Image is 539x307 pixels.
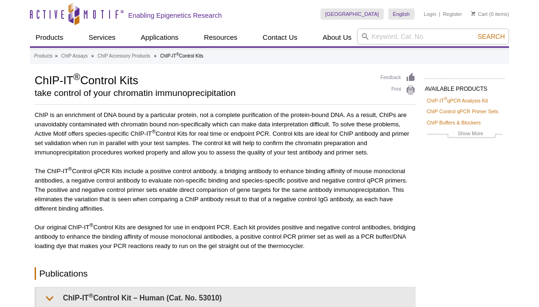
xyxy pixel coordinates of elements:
[176,52,179,57] sup: ®
[35,223,415,251] p: Our original ChIP-IT Control Kits are designed for use in endpoint PCR. Each kit provides positiv...
[89,292,94,299] sup: ®
[35,267,415,280] h2: Publications
[257,29,303,46] a: Contact Us
[380,85,415,95] a: Print
[30,29,69,46] a: Products
[427,129,503,140] a: Show More
[439,8,440,20] li: |
[68,166,72,172] sup: ®
[471,11,475,16] img: Your Cart
[35,73,371,87] h1: ChIP-IT Control Kits
[427,96,488,105] a: ChIP-IT®qPCR Analysis Kit
[357,29,509,44] input: Keyword, Cat. No.
[471,11,488,17] a: Cart
[475,32,508,41] button: Search
[152,129,155,134] sup: ®
[424,11,437,17] a: Login
[83,29,121,46] a: Services
[427,107,498,116] a: ChIP Control qPCR Primer Sets
[89,222,93,228] sup: ®
[427,118,481,127] a: ChIP Buffers & Blockers
[320,8,384,20] a: [GEOGRAPHIC_DATA]
[425,78,504,95] h2: AVAILABLE PRODUCTS
[128,11,222,20] h2: Enabling Epigenetics Research
[35,110,415,157] p: ChIP is an enrichment of DNA bound by a particular protein, not a complete purification of the pr...
[61,52,88,60] a: ChIP Assays
[160,53,203,58] li: ChIP-IT Control Kits
[34,52,52,60] a: Products
[73,72,80,82] sup: ®
[35,167,415,213] p: The ChIP-IT Control qPCR Kits include a positive control antibody, a bridging antibody to enhance...
[198,29,243,46] a: Resources
[444,96,447,101] sup: ®
[388,8,415,20] a: English
[97,52,150,60] a: ChIP Accessory Products
[35,89,371,97] h2: take control of your chromatin immunoprecipitation
[317,29,357,46] a: About Us
[478,33,505,40] span: Search
[380,73,415,83] a: Feedback
[135,29,184,46] a: Applications
[91,53,94,58] li: »
[471,8,509,20] li: (0 items)
[154,53,157,58] li: »
[443,11,462,17] a: Register
[55,53,58,58] li: »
